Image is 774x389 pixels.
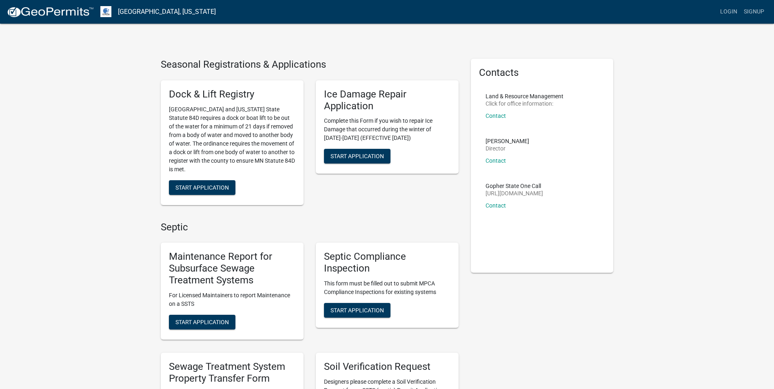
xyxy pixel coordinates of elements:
h5: Septic Compliance Inspection [324,251,450,274]
a: Contact [486,202,506,209]
h5: Ice Damage Repair Application [324,88,450,112]
a: Signup [741,4,767,20]
button: Start Application [324,303,390,318]
span: Start Application [175,318,229,325]
a: Contact [486,113,506,119]
img: Otter Tail County, Minnesota [100,6,111,17]
p: [PERSON_NAME] [486,138,529,144]
p: Complete this Form if you wish to repair Ice Damage that occurred during the winter of [DATE]-[DA... [324,117,450,142]
a: Contact [486,157,506,164]
button: Start Application [169,315,235,329]
button: Start Application [324,149,390,164]
button: Start Application [169,180,235,195]
h5: Contacts [479,67,605,79]
h5: Maintenance Report for Subsurface Sewage Treatment Systems [169,251,295,286]
p: This form must be filled out to submit MPCA Compliance Inspections for existing systems [324,279,450,296]
span: Start Application [175,184,229,190]
a: Login [717,4,741,20]
h5: Soil Verification Request [324,361,450,373]
p: Click for office information: [486,101,563,106]
h5: Dock & Lift Registry [169,88,295,100]
span: Start Application [330,307,384,313]
h4: Seasonal Registrations & Applications [161,59,459,71]
p: Gopher State One Call [486,183,543,189]
a: [GEOGRAPHIC_DATA], [US_STATE] [118,5,216,19]
p: Land & Resource Management [486,93,563,99]
h5: Sewage Treatment System Property Transfer Form [169,361,295,385]
span: Start Application [330,153,384,159]
p: For Licensed Maintainers to report Maintenance on a SSTS [169,291,295,308]
p: [GEOGRAPHIC_DATA] and [US_STATE] State Statute 84D requires a dock or boat lift to be out of the ... [169,105,295,174]
p: [URL][DOMAIN_NAME] [486,190,543,196]
h4: Septic [161,221,459,233]
p: Director [486,146,529,151]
